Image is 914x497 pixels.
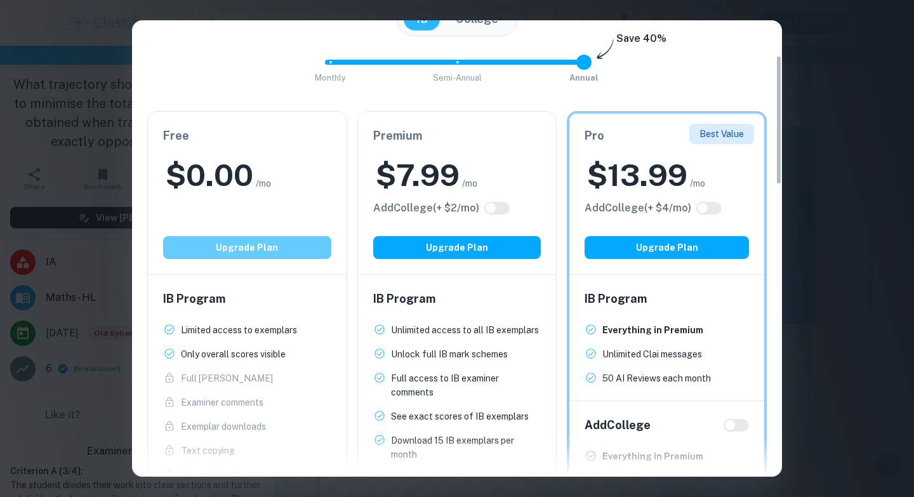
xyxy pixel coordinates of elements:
[373,201,479,216] h6: Click to see all the additional College features.
[585,127,749,145] h6: Pro
[181,347,286,361] p: Only overall scores visible
[391,434,541,461] p: Download 15 IB exemplars per month
[256,176,271,190] span: /mo
[391,371,541,399] p: Full access to IB examiner comments
[181,323,297,337] p: Limited access to exemplars
[587,155,687,195] h2: $ 13.99
[181,420,266,434] p: Exemplar downloads
[315,73,346,83] span: Monthly
[616,31,666,53] h6: Save 40%
[585,236,749,259] button: Upgrade Plan
[163,127,331,145] h6: Free
[181,395,263,409] p: Examiner comments
[163,236,331,259] button: Upgrade Plan
[391,347,508,361] p: Unlock full IB mark schemes
[569,73,599,83] span: Annual
[163,290,331,308] h6: IB Program
[602,323,703,337] p: Everything in Premium
[462,176,477,190] span: /mo
[585,416,651,434] h6: Add College
[391,323,539,337] p: Unlimited access to all IB exemplars
[373,127,541,145] h6: Premium
[690,176,705,190] span: /mo
[433,73,482,83] span: Semi-Annual
[602,347,702,361] p: Unlimited Clai messages
[376,155,460,195] h2: $ 7.99
[602,371,711,385] p: 50 AI Reviews each month
[373,236,541,259] button: Upgrade Plan
[597,39,614,60] img: subscription-arrow.svg
[181,371,273,385] p: Full [PERSON_NAME]
[585,290,749,308] h6: IB Program
[391,409,529,423] p: See exact scores of IB exemplars
[166,155,253,195] h2: $ 0.00
[699,127,744,141] p: Best Value
[373,290,541,308] h6: IB Program
[585,201,691,216] h6: Click to see all the additional College features.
